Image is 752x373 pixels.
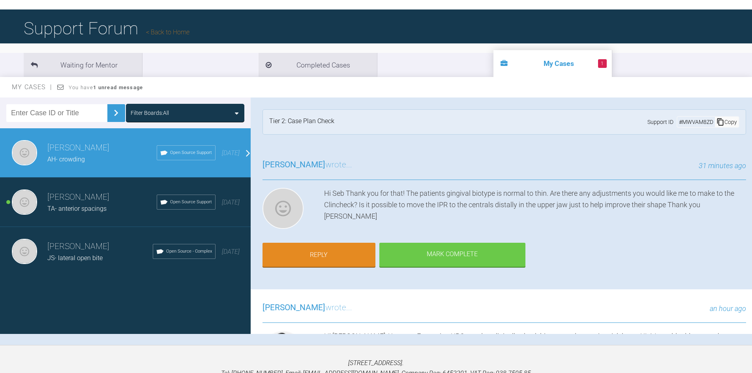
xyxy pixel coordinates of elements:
[263,301,352,315] h3: wrote...
[263,243,375,267] a: Reply
[598,59,607,68] span: 1
[47,191,157,204] h3: [PERSON_NAME]
[24,15,189,42] h1: Support Forum
[710,304,746,313] span: an hour ago
[222,199,240,206] span: [DATE]
[170,149,212,156] span: Open Source Support
[493,50,612,77] li: My Cases
[47,205,107,212] span: TA- anterior spacings
[166,248,212,255] span: Open Source - Complex
[263,160,325,169] span: [PERSON_NAME]
[24,53,142,77] li: Waiting for Mentor
[12,239,37,264] img: Marah Ziad
[146,28,189,36] a: Back to Home
[269,116,334,128] div: Tier 2: Case Plan Check
[93,84,143,90] strong: 1 unread message
[263,158,352,172] h3: wrote...
[259,53,377,77] li: Completed Cases
[110,107,122,119] img: chevronRight.28bd32b0.svg
[47,240,153,253] h3: [PERSON_NAME]
[47,254,103,262] span: JS- lateral open bite
[324,188,746,232] div: Hi Seb Thank you for that! The patients gingival biotype is normal to thin. Are there any adjustm...
[263,303,325,312] span: [PERSON_NAME]
[263,188,304,229] img: Marah Ziad
[677,118,715,126] div: # MWVAM8ZD
[170,199,212,206] span: Open Source Support
[47,141,157,155] h3: [PERSON_NAME]
[69,84,143,90] span: You have
[12,189,37,215] img: Marah Ziad
[379,243,525,267] div: Mark Complete
[131,109,169,117] div: Filter Boards: All
[715,117,739,127] div: Copy
[47,156,85,163] span: AH- crowding
[6,104,107,122] input: Enter Case ID or Title
[647,118,673,126] span: Support ID
[222,149,240,157] span: [DATE]
[699,161,746,170] span: 31 minutes ago
[263,331,304,372] img: Sebastian Wilkins
[222,248,240,255] span: [DATE]
[12,140,37,165] img: Marah Ziad
[12,83,53,91] span: My Cases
